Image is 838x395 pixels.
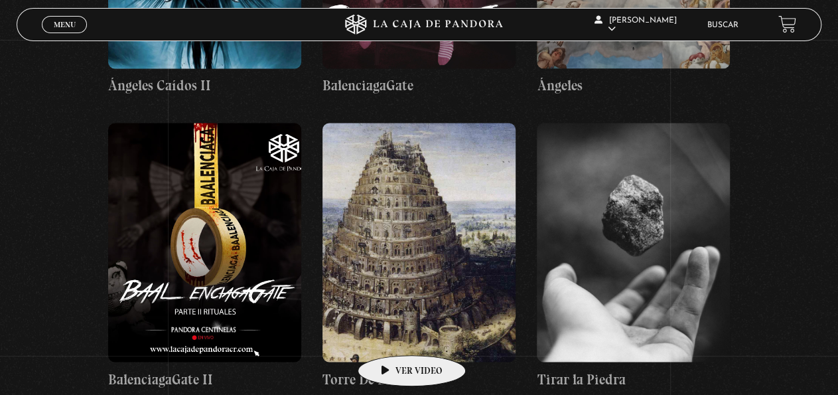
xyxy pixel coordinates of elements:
[537,368,730,390] h4: Tirar la Piedra
[594,17,676,33] span: [PERSON_NAME]
[54,21,76,29] span: Menu
[322,75,516,96] h4: BalenciagaGate
[108,75,301,96] h4: Ángeles Caídos II
[778,15,796,33] a: View your shopping cart
[322,368,516,390] h4: Torre De Babel
[49,32,80,41] span: Cerrar
[322,123,516,390] a: Torre De Babel
[537,75,730,96] h4: Ángeles
[108,368,301,390] h4: BalenciagaGate II
[707,21,738,29] a: Buscar
[537,123,730,390] a: Tirar la Piedra
[108,123,301,390] a: BalenciagaGate II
